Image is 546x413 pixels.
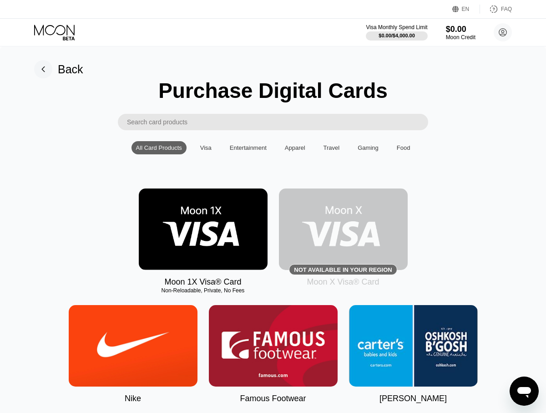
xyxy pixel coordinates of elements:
[196,141,216,154] div: Visa
[158,78,388,103] div: Purchase Digital Cards
[131,141,187,154] div: All Card Products
[510,377,539,406] iframe: Button to launch messaging window
[307,277,379,287] div: Moon X Visa® Card
[240,394,306,403] div: Famous Footwear
[127,114,428,130] input: Search card products
[446,25,475,34] div: $0.00
[462,6,470,12] div: EN
[319,141,344,154] div: Travel
[366,24,427,31] div: Visa Monthly Spend Limit
[230,144,267,151] div: Entertainment
[358,144,379,151] div: Gaming
[353,141,383,154] div: Gaming
[125,394,141,403] div: Nike
[452,5,480,14] div: EN
[379,33,415,38] div: $0.00 / $4,000.00
[136,144,182,151] div: All Card Products
[392,141,415,154] div: Food
[225,141,271,154] div: Entertainment
[58,63,83,76] div: Back
[279,189,408,270] div: Not available in your region
[324,144,340,151] div: Travel
[366,24,427,41] div: Visa Monthly Spend Limit$0.00/$4,000.00
[446,34,475,41] div: Moon Credit
[397,144,410,151] div: Food
[379,394,447,403] div: [PERSON_NAME]
[34,60,83,78] div: Back
[164,277,241,287] div: Moon 1X Visa® Card
[501,6,512,12] div: FAQ
[480,5,512,14] div: FAQ
[446,25,475,41] div: $0.00Moon Credit
[139,287,268,294] div: Non-Reloadable, Private, No Fees
[200,144,212,151] div: Visa
[285,144,305,151] div: Apparel
[294,266,392,273] div: Not available in your region
[280,141,310,154] div: Apparel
